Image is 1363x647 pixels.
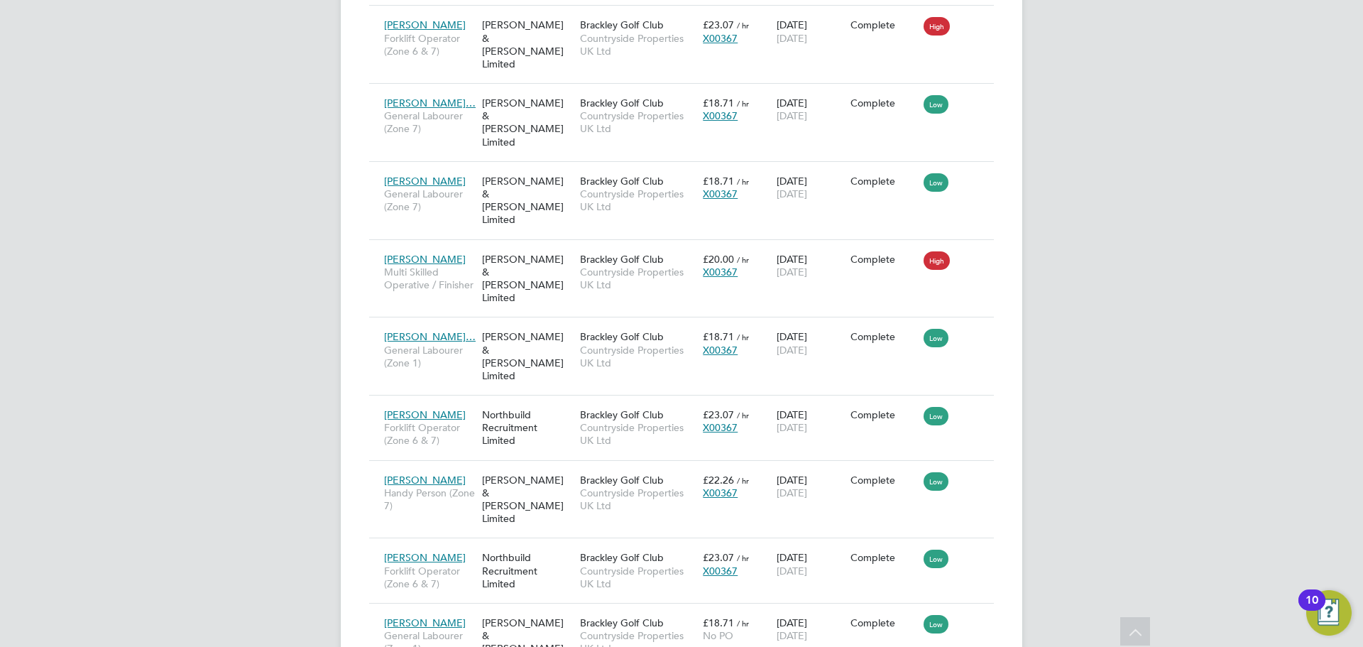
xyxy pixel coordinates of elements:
[737,553,749,563] span: / hr
[703,421,738,434] span: X00367
[703,330,734,343] span: £18.71
[384,18,466,31] span: [PERSON_NAME]
[703,551,734,564] span: £23.07
[777,266,807,278] span: [DATE]
[580,266,696,291] span: Countryside Properties UK Ltd
[850,97,917,109] div: Complete
[478,323,576,389] div: [PERSON_NAME] & [PERSON_NAME] Limited
[773,467,847,506] div: [DATE]
[478,401,576,455] div: Northbuild Recruitment Limited
[924,550,948,568] span: Low
[1305,600,1318,619] div: 10
[703,109,738,122] span: X00367
[773,544,847,584] div: [DATE]
[580,32,696,58] span: Countryside Properties UK Ltd
[737,410,749,420] span: / hr
[777,109,807,122] span: [DATE]
[478,467,576,533] div: [PERSON_NAME] & [PERSON_NAME] Limited
[737,332,749,342] span: / hr
[777,187,807,200] span: [DATE]
[777,486,807,499] span: [DATE]
[580,109,696,135] span: Countryside Properties UK Ltd
[773,246,847,286] div: [DATE]
[580,187,696,213] span: Countryside Properties UK Ltd
[737,20,749,31] span: / hr
[773,11,847,51] div: [DATE]
[703,565,738,577] span: X00367
[703,344,738,357] span: X00367
[381,89,994,101] a: [PERSON_NAME]…General Labourer (Zone 7)[PERSON_NAME] & [PERSON_NAME] LimitedBrackley Golf ClubCou...
[924,615,948,634] span: Low
[384,565,475,590] span: Forklift Operator (Zone 6 & 7)
[580,551,664,564] span: Brackley Golf Club
[580,486,696,512] span: Countryside Properties UK Ltd
[703,408,734,421] span: £23.07
[381,466,994,478] a: [PERSON_NAME]Handy Person (Zone 7)[PERSON_NAME] & [PERSON_NAME] LimitedBrackley Golf ClubCountrys...
[777,565,807,577] span: [DATE]
[384,175,466,187] span: [PERSON_NAME]
[773,168,847,207] div: [DATE]
[924,251,950,270] span: High
[703,474,734,486] span: £22.26
[737,176,749,187] span: / hr
[703,486,738,499] span: X00367
[580,330,664,343] span: Brackley Golf Club
[384,253,466,266] span: [PERSON_NAME]
[703,18,734,31] span: £23.07
[777,629,807,642] span: [DATE]
[381,167,994,179] a: [PERSON_NAME]General Labourer (Zone 7)[PERSON_NAME] & [PERSON_NAME] LimitedBrackley Golf ClubCoun...
[580,421,696,447] span: Countryside Properties UK Ltd
[384,474,466,486] span: [PERSON_NAME]
[381,245,994,257] a: [PERSON_NAME]Multi Skilled Operative / Finisher[PERSON_NAME] & [PERSON_NAME] LimitedBrackley Golf...
[384,266,475,291] span: Multi Skilled Operative / Finisher
[580,408,664,421] span: Brackley Golf Club
[850,408,917,421] div: Complete
[580,18,664,31] span: Brackley Golf Club
[773,401,847,441] div: [DATE]
[580,474,664,486] span: Brackley Golf Club
[478,168,576,234] div: [PERSON_NAME] & [PERSON_NAME] Limited
[850,253,917,266] div: Complete
[737,475,749,486] span: / hr
[737,254,749,265] span: / hr
[381,401,994,413] a: [PERSON_NAME]Forklift Operator (Zone 6 & 7)Northbuild Recruitment LimitedBrackley Golf ClubCountr...
[478,246,576,312] div: [PERSON_NAME] & [PERSON_NAME] Limited
[478,89,576,156] div: [PERSON_NAME] & [PERSON_NAME] Limited
[381,609,994,621] a: [PERSON_NAME]General Labourer (Zone 1)[PERSON_NAME] & [PERSON_NAME] LimitedBrackley Golf ClubCoun...
[850,175,917,187] div: Complete
[737,618,749,629] span: / hr
[478,11,576,77] div: [PERSON_NAME] & [PERSON_NAME] Limited
[703,187,738,200] span: X00367
[381,543,994,555] a: [PERSON_NAME]Forklift Operator (Zone 6 & 7)Northbuild Recruitment LimitedBrackley Golf ClubCountr...
[924,173,948,192] span: Low
[478,544,576,597] div: Northbuild Recruitment Limited
[580,565,696,590] span: Countryside Properties UK Ltd
[703,266,738,278] span: X00367
[777,32,807,45] span: [DATE]
[384,344,475,369] span: General Labourer (Zone 1)
[777,421,807,434] span: [DATE]
[703,32,738,45] span: X00367
[850,18,917,31] div: Complete
[850,616,917,629] div: Complete
[580,97,664,109] span: Brackley Golf Club
[580,253,664,266] span: Brackley Golf Club
[384,109,475,135] span: General Labourer (Zone 7)
[381,322,994,335] a: [PERSON_NAME]…General Labourer (Zone 1)[PERSON_NAME] & [PERSON_NAME] LimitedBrackley Golf ClubCou...
[850,330,917,343] div: Complete
[703,616,734,629] span: £18.71
[703,175,734,187] span: £18.71
[384,551,466,564] span: [PERSON_NAME]
[384,32,475,58] span: Forklift Operator (Zone 6 & 7)
[1306,590,1352,636] button: Open Resource Center, 10 new notifications
[924,17,950,36] span: High
[924,95,948,114] span: Low
[384,97,476,109] span: [PERSON_NAME]…
[737,98,749,109] span: / hr
[924,329,948,347] span: Low
[703,97,734,109] span: £18.71
[580,616,664,629] span: Brackley Golf Club
[384,408,466,421] span: [PERSON_NAME]
[384,330,476,343] span: [PERSON_NAME]…
[384,421,475,447] span: Forklift Operator (Zone 6 & 7)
